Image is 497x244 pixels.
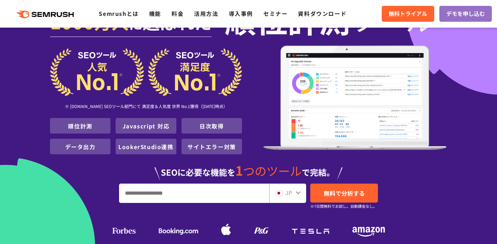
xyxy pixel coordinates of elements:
a: サイトエラー対策 [187,143,236,151]
div: ※ [DOMAIN_NAME] SEOツール部門にて 満足度＆人気度 世界 No.1獲得（[DATE]時点） [50,96,242,118]
input: URL、キーワードを入力してください [119,184,269,203]
a: Javascript 対応 [123,122,170,130]
small: ※7日間無料でお試し。自動課金なし。 [310,203,377,209]
a: 無料トライアル [382,6,434,22]
span: 1 [235,161,243,179]
a: 機能 [149,9,161,18]
a: 料金 [172,9,184,18]
span: つのツール [243,162,302,179]
a: 導入事例 [229,9,253,18]
span: JP [285,188,292,197]
a: 資料ダウンロード [298,9,347,18]
a: LookerStudio連携 [118,143,173,151]
span: ツール [350,5,433,33]
span: 無料で分析する [324,189,365,197]
span: デモを申し込む [446,9,485,18]
a: 日次取得 [199,122,224,130]
a: 無料で分析する [310,184,378,203]
a: セミナー [263,9,288,18]
a: 順位計測 [68,122,92,130]
a: データ出力 [65,143,96,151]
span: で完結。 [302,166,335,178]
a: Semrushとは [99,9,138,18]
div: SEOに必要な機能を [50,157,447,180]
span: 無料トライアル [389,9,427,18]
span: 順位計測 [225,5,350,33]
a: デモを申し込む [439,6,492,22]
a: 活用方法 [194,9,218,18]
